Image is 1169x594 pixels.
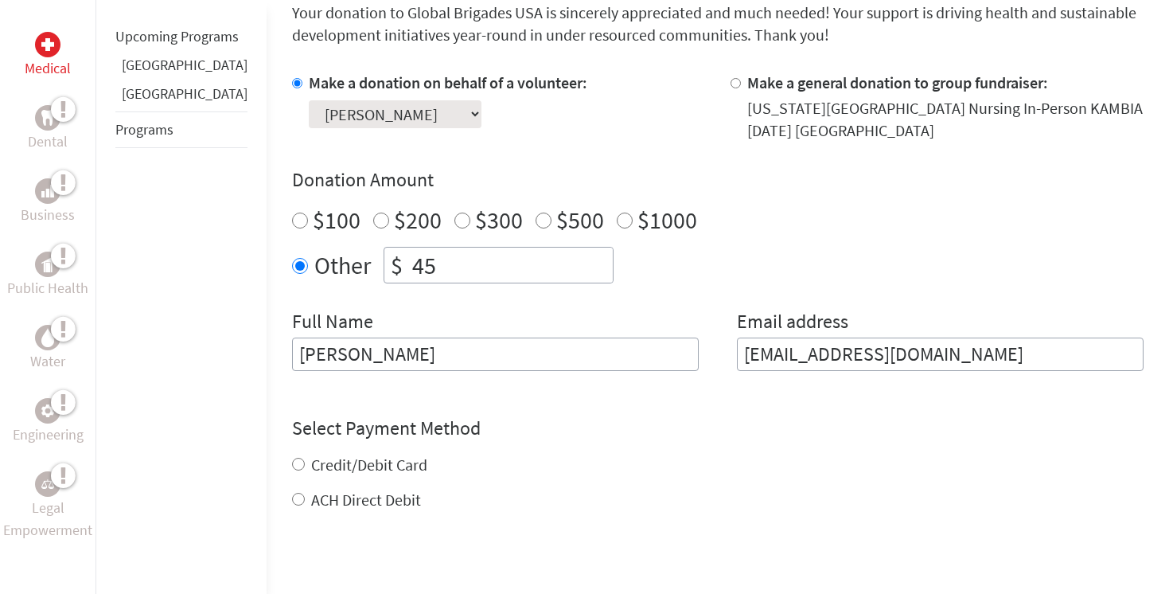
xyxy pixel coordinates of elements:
img: Business [41,185,54,197]
a: Public HealthPublic Health [7,252,88,299]
a: Legal EmpowermentLegal Empowerment [3,471,92,541]
div: Medical [35,32,60,57]
h4: Donation Amount [292,167,1144,193]
a: DentalDental [28,105,68,153]
label: Other [314,247,371,283]
label: $500 [556,205,604,235]
label: $200 [394,205,442,235]
input: Enter Full Name [292,338,699,371]
a: BusinessBusiness [21,178,75,226]
p: Medical [25,57,71,80]
img: Dental [41,110,54,125]
div: [US_STATE][GEOGRAPHIC_DATA] Nursing In-Person KAMBIA [DATE] [GEOGRAPHIC_DATA] [747,97,1144,142]
li: Panama [115,83,247,111]
a: EngineeringEngineering [13,398,84,446]
label: Make a general donation to group fundraiser: [747,72,1048,92]
a: MedicalMedical [25,32,71,80]
a: Upcoming Programs [115,27,239,45]
label: Email address [737,309,848,338]
p: Legal Empowerment [3,497,92,541]
label: $100 [313,205,360,235]
label: Credit/Debit Card [311,455,427,475]
div: Dental [35,105,60,131]
li: Belize [115,54,247,83]
label: $300 [475,205,523,235]
div: Water [35,325,60,350]
a: WaterWater [30,325,65,373]
a: Programs [115,120,173,139]
label: ACH Direct Debit [311,490,421,510]
label: Full Name [292,309,373,338]
a: [GEOGRAPHIC_DATA] [122,84,247,103]
div: Public Health [35,252,60,277]
input: Enter Amount [409,248,613,283]
div: Engineering [35,398,60,424]
img: Medical [41,38,54,51]
p: Water [30,350,65,373]
div: $ [384,248,409,283]
p: Your donation to Global Brigades USA is sincerely appreciated and much needed! Your support is dr... [292,2,1144,46]
a: [GEOGRAPHIC_DATA] [122,56,247,74]
p: Public Health [7,277,88,299]
img: Public Health [41,256,54,272]
img: Engineering [41,404,54,417]
li: Programs [115,111,247,148]
p: Business [21,204,75,226]
input: Your Email [737,338,1144,371]
div: Business [35,178,60,204]
h4: Select Payment Method [292,416,1144,441]
div: Legal Empowerment [35,471,60,497]
img: Water [41,328,54,346]
li: Upcoming Programs [115,19,247,54]
p: Engineering [13,424,84,446]
img: Legal Empowerment [41,479,54,489]
label: Make a donation on behalf of a volunteer: [309,72,587,92]
p: Dental [28,131,68,153]
label: $1000 [637,205,697,235]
